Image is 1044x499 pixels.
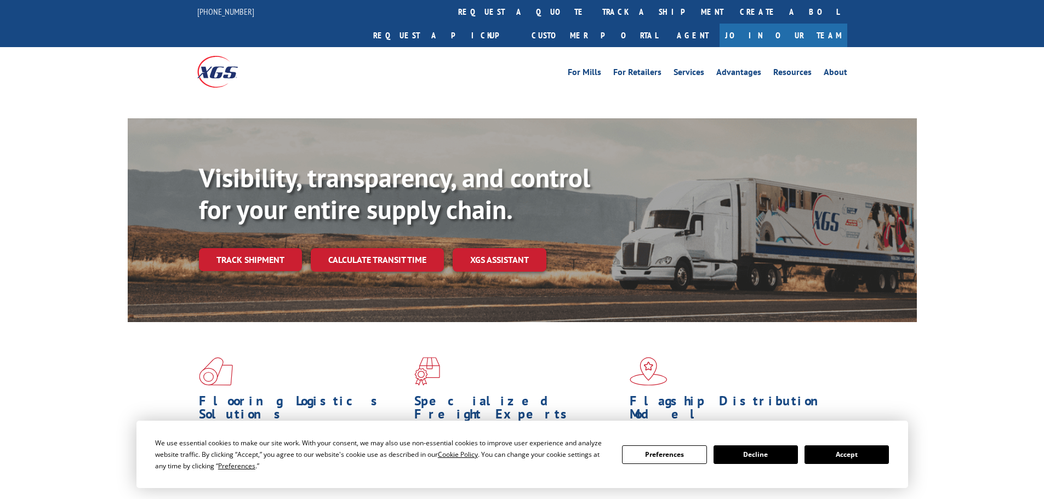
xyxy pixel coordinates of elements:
[674,68,704,80] a: Services
[773,68,812,80] a: Resources
[613,68,661,80] a: For Retailers
[666,24,720,47] a: Agent
[365,24,523,47] a: Request a pickup
[630,357,668,386] img: xgs-icon-flagship-distribution-model-red
[622,445,706,464] button: Preferences
[824,68,847,80] a: About
[805,445,889,464] button: Accept
[199,394,406,426] h1: Flooring Logistics Solutions
[199,248,302,271] a: Track shipment
[136,421,908,488] div: Cookie Consent Prompt
[720,24,847,47] a: Join Our Team
[568,68,601,80] a: For Mills
[218,461,255,471] span: Preferences
[714,445,798,464] button: Decline
[438,450,478,459] span: Cookie Policy
[197,6,254,17] a: [PHONE_NUMBER]
[414,394,621,426] h1: Specialized Freight Experts
[414,357,440,386] img: xgs-icon-focused-on-flooring-red
[199,357,233,386] img: xgs-icon-total-supply-chain-intelligence-red
[716,68,761,80] a: Advantages
[523,24,666,47] a: Customer Portal
[630,394,837,426] h1: Flagship Distribution Model
[453,248,546,272] a: XGS ASSISTANT
[311,248,444,272] a: Calculate transit time
[155,437,609,472] div: We use essential cookies to make our site work. With your consent, we may also use non-essential ...
[199,160,590,226] b: Visibility, transparency, and control for your entire supply chain.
